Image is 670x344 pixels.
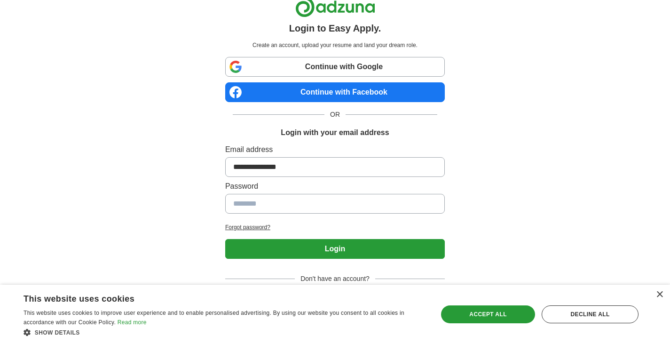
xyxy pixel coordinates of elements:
[24,290,402,304] div: This website uses cookies
[289,21,381,35] h1: Login to Easy Apply.
[225,144,445,155] label: Email address
[225,239,445,259] button: Login
[227,41,443,49] p: Create an account, upload your resume and land your dream role.
[118,319,147,326] a: Read more, opens a new window
[24,328,426,337] div: Show details
[225,223,445,232] a: Forgot password?
[35,329,80,336] span: Show details
[281,127,389,138] h1: Login with your email address
[656,291,663,298] div: Close
[225,181,445,192] label: Password
[225,82,445,102] a: Continue with Facebook
[542,305,638,323] div: Decline all
[324,110,346,120] span: OR
[24,310,404,326] span: This website uses cookies to improve user experience and to enable personalised advertising. By u...
[295,274,375,284] span: Don't have an account?
[225,57,445,77] a: Continue with Google
[441,305,535,323] div: Accept all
